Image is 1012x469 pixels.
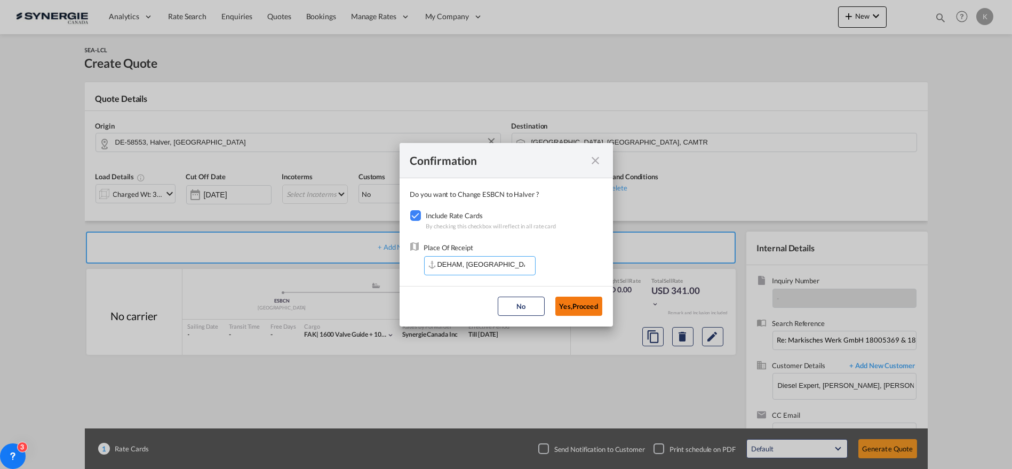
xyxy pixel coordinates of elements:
[410,189,602,200] div: Do you want to Change ESBCN to Halver ?
[410,242,419,251] img: ic_map_24px.svg
[589,154,602,167] md-icon: icon-close fg-AAA8AD cursor
[400,143,613,327] md-dialog: Confirmation Do you ...
[429,257,535,273] input: Enter Place Of Receipt
[498,297,545,316] button: No
[424,242,536,253] div: Place Of Receipt
[555,297,602,316] button: Yes,Proceed
[426,221,556,232] div: By checking this checkbox will reflect in all rate card
[410,154,583,167] div: Confirmation
[426,210,556,221] div: Include Rate Cards
[410,210,426,221] md-checkbox: Checkbox No Ink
